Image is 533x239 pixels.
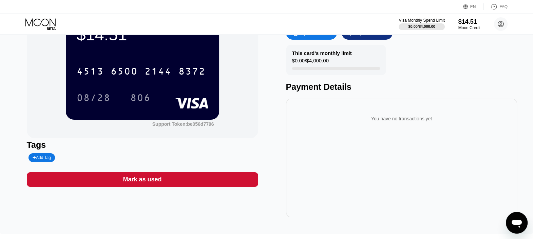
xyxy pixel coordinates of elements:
div: FAQ [484,3,508,10]
div: $14.51 [77,25,208,44]
div: FAQ [499,4,508,9]
div: Support Token:be056d7796 [152,121,214,127]
div: $14.51Moon Credit [458,18,480,30]
div: Support Token: be056d7796 [152,121,214,127]
div: 2144 [145,67,172,78]
div: Payment Details [286,82,517,92]
div: EN [470,4,476,9]
iframe: Button to launch messaging window, conversation in progress [506,212,528,234]
div: 08/28 [77,93,111,104]
div: Add Tag [28,153,55,162]
div: 4513 [77,67,104,78]
div: $14.51 [458,18,480,25]
div: Visa Monthly Spend Limit$0.00/$4,000.00 [399,18,444,30]
div: Moon Credit [458,25,480,30]
div: 806 [130,93,151,104]
div: $0.00 / $4,000.00 [292,58,329,67]
div: $0.00 / $4,000.00 [408,24,435,28]
div: 6500 [111,67,138,78]
div: Mark as used [27,172,258,187]
div: EN [463,3,484,10]
div: 08/28 [72,89,116,106]
div: Visa Monthly Spend Limit [399,18,444,23]
div: 4513650021448372 [73,63,210,80]
div: Tags [27,140,258,150]
div: Add Tag [33,155,51,160]
div: You have no transactions yet [291,109,512,128]
div: This card’s monthly limit [292,50,352,56]
div: 8372 [178,67,206,78]
div: 806 [125,89,156,106]
div: Mark as used [123,176,161,183]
